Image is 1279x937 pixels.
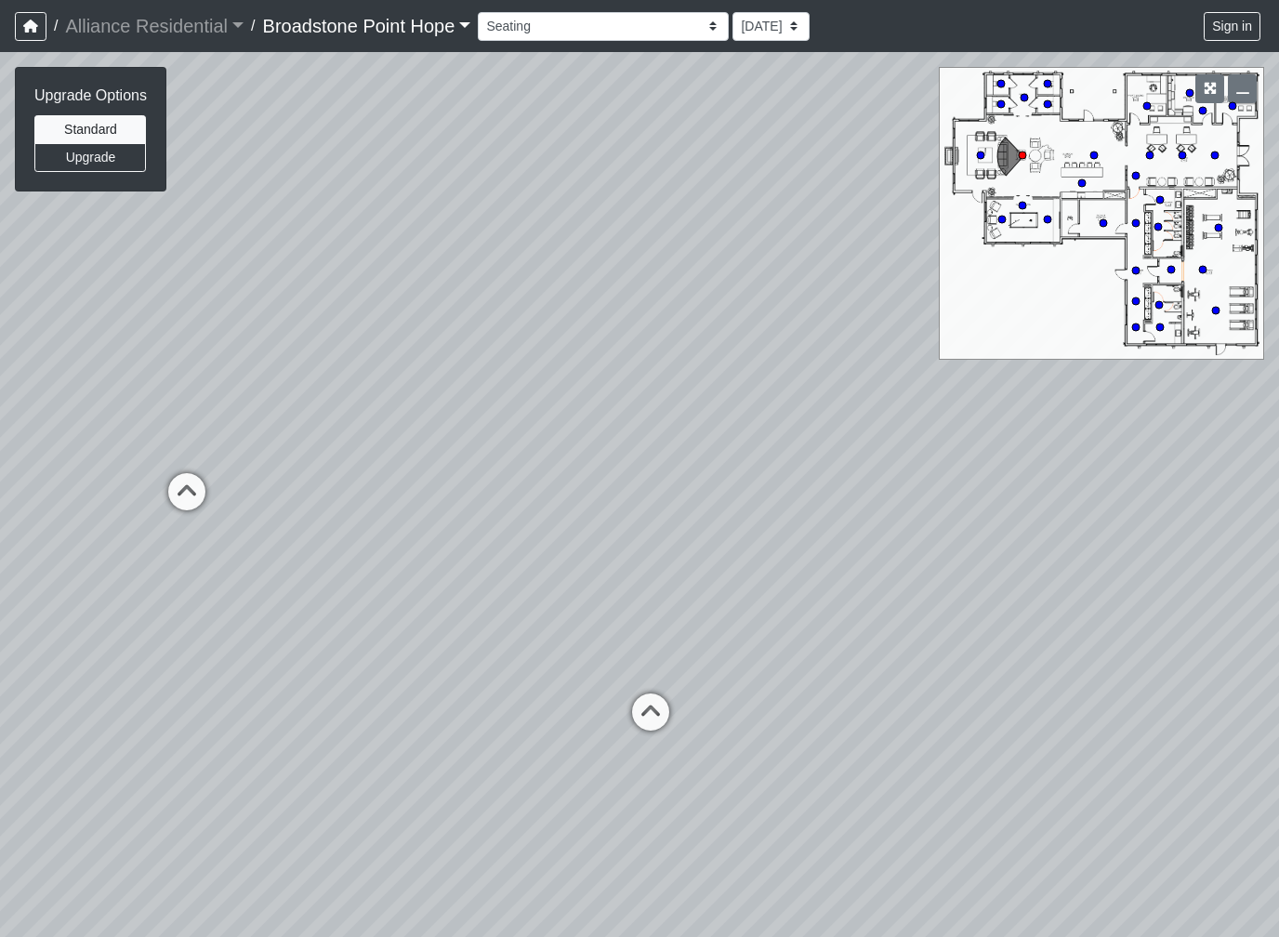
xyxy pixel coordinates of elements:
span: / [46,7,65,45]
button: Sign in [1204,12,1260,41]
button: Standard [34,115,146,144]
a: Alliance Residential [65,7,244,45]
span: / [244,7,262,45]
h6: Upgrade Options [34,86,147,104]
button: Upgrade [34,143,146,172]
iframe: Ybug feedback widget [14,900,129,937]
a: Broadstone Point Hope [263,7,471,45]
